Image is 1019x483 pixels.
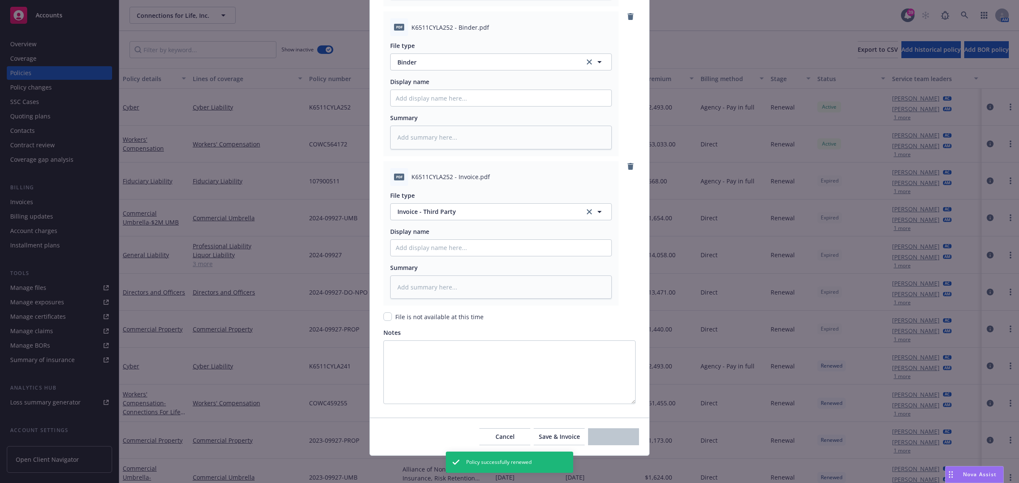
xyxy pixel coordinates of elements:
[534,428,585,445] button: Save & Invoice
[390,53,612,70] button: Binderclear selection
[394,174,404,180] span: pdf
[625,161,636,171] a: remove
[395,313,484,321] span: File is not available at this time
[390,42,415,50] span: File type
[539,432,580,441] span: Save & Invoice
[390,191,415,199] span: File type
[390,264,418,272] span: Summary
[495,432,515,441] span: Cancel
[397,58,575,67] span: Binder
[946,466,956,483] div: Drag to move
[390,203,612,220] button: Invoice - Third Partyclear selection
[411,23,489,32] span: K6511CYLA252 - Binder.pdf
[391,240,611,256] input: Add display name here...
[411,172,490,181] span: K6511CYLA252 - Invoice.pdf
[394,24,404,30] span: pdf
[466,458,532,466] span: Policy successfully renewed
[584,207,594,217] a: clear selection
[390,78,429,86] span: Display name
[584,57,594,67] a: clear selection
[390,114,418,122] span: Summary
[383,329,401,337] span: Notes
[588,428,639,445] button: Save
[945,466,1004,483] button: Nova Assist
[963,471,996,478] span: Nova Assist
[390,227,429,236] span: Display name
[479,428,530,445] button: Cancel
[625,11,636,22] a: remove
[397,207,575,216] span: Invoice - Third Party
[391,90,611,106] input: Add display name here...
